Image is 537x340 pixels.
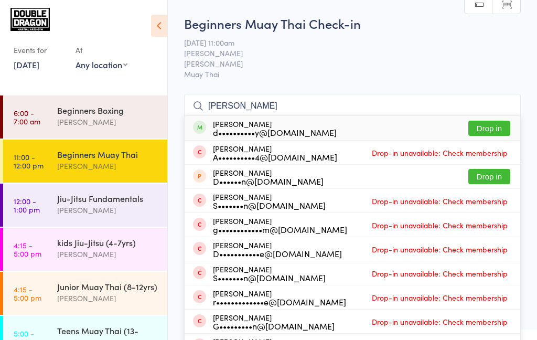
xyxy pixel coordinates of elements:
a: 6:00 -7:00 amBeginners Boxing[PERSON_NAME] [3,95,167,139]
span: Drop-in unavailable: Check membership [369,241,510,257]
div: kids Jiu-Jitsu (4-7yrs) [57,237,158,248]
span: [PERSON_NAME] [184,58,504,69]
div: d••••••••••y@[DOMAIN_NAME] [213,128,337,136]
div: Any location [76,59,127,70]
input: Search [184,94,521,118]
div: Beginners Muay Thai [57,148,158,160]
span: Drop-in unavailable: Check membership [369,217,510,233]
div: [PERSON_NAME] [213,120,337,136]
button: Drop in [468,121,510,136]
time: 4:15 - 5:00 pm [14,285,41,302]
time: 4:15 - 5:00 pm [14,241,41,258]
div: D•••••••••••e@[DOMAIN_NAME] [213,249,342,258]
time: 6:00 - 7:00 am [14,109,40,125]
a: 4:15 -5:00 pmkids Jiu-Jitsu (4-7yrs)[PERSON_NAME] [3,228,167,271]
div: [PERSON_NAME] [213,241,342,258]
div: [PERSON_NAME] [57,116,158,128]
img: Double Dragon Gym [10,8,50,31]
span: Drop-in unavailable: Check membership [369,145,510,161]
div: [PERSON_NAME] [213,265,326,282]
time: 12:00 - 1:00 pm [14,197,40,214]
div: [PERSON_NAME] [57,204,158,216]
div: Junior Muay Thai (8-12yrs) [57,281,158,292]
a: 12:00 -1:00 pmJiu-Jitsu Fundamentals[PERSON_NAME] [3,184,167,227]
div: [PERSON_NAME] [213,217,347,233]
div: [PERSON_NAME] [213,193,326,209]
a: 4:15 -5:00 pmJunior Muay Thai (8-12yrs)[PERSON_NAME] [3,272,167,315]
div: D••••••n@[DOMAIN_NAME] [213,177,324,185]
div: [PERSON_NAME] [57,160,158,172]
div: At [76,41,127,59]
div: S•••••••n@[DOMAIN_NAME] [213,201,326,209]
div: g••••••••••••m@[DOMAIN_NAME] [213,225,347,233]
div: [PERSON_NAME] [57,292,158,304]
a: 11:00 -12:00 pmBeginners Muay Thai[PERSON_NAME] [3,140,167,183]
span: Drop-in unavailable: Check membership [369,290,510,305]
a: [DATE] [14,59,39,70]
span: Muay Thai [184,69,521,79]
div: [PERSON_NAME] [57,248,158,260]
span: Drop-in unavailable: Check membership [369,193,510,209]
span: [DATE] 11:00am [184,37,504,48]
div: Beginners Boxing [57,104,158,116]
span: [PERSON_NAME] [184,48,504,58]
span: Drop-in unavailable: Check membership [369,265,510,281]
div: r•••••••••••••e@[DOMAIN_NAME] [213,297,346,306]
div: Jiu-Jitsu Fundamentals [57,193,158,204]
button: Drop in [468,169,510,184]
span: Drop-in unavailable: Check membership [369,314,510,330]
time: 11:00 - 12:00 pm [14,153,44,169]
div: G•••••••••n@[DOMAIN_NAME] [213,322,335,330]
div: [PERSON_NAME] [213,289,346,306]
div: Events for [14,41,65,59]
div: A••••••••••4@[DOMAIN_NAME] [213,153,337,161]
div: [PERSON_NAME] [213,144,337,161]
div: S•••••••n@[DOMAIN_NAME] [213,273,326,282]
div: [PERSON_NAME] [213,168,324,185]
div: [PERSON_NAME] [213,313,335,330]
h2: Beginners Muay Thai Check-in [184,15,521,32]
